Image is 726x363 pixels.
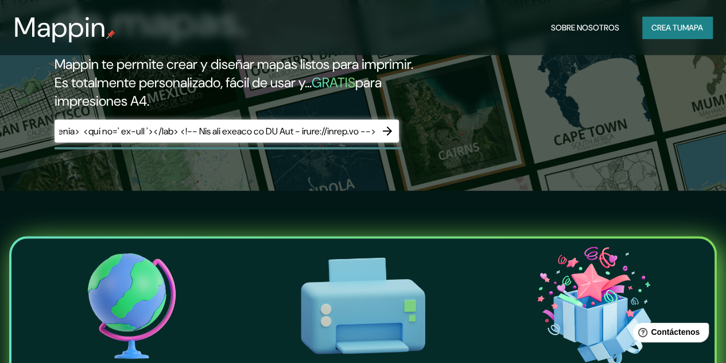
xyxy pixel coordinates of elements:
[55,55,413,73] font: Mappin te permite crear y diseñar mapas listos para imprimir.
[55,74,312,91] font: Es totalmente personalizado, fácil de usar y...
[651,22,682,33] font: Crea tu
[312,74,355,91] font: GRATIS
[14,9,106,45] font: Mappin
[106,30,115,39] img: pin de mapeo
[682,22,703,33] font: mapa
[55,74,382,110] font: para impresiones A4.
[642,17,712,38] button: Crea tumapa
[546,17,624,38] button: Sobre nosotros
[551,22,619,33] font: Sobre nosotros
[624,318,713,350] iframe: Lanzador de widgets de ayuda
[55,125,376,138] input: Elige tu lugar favorito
